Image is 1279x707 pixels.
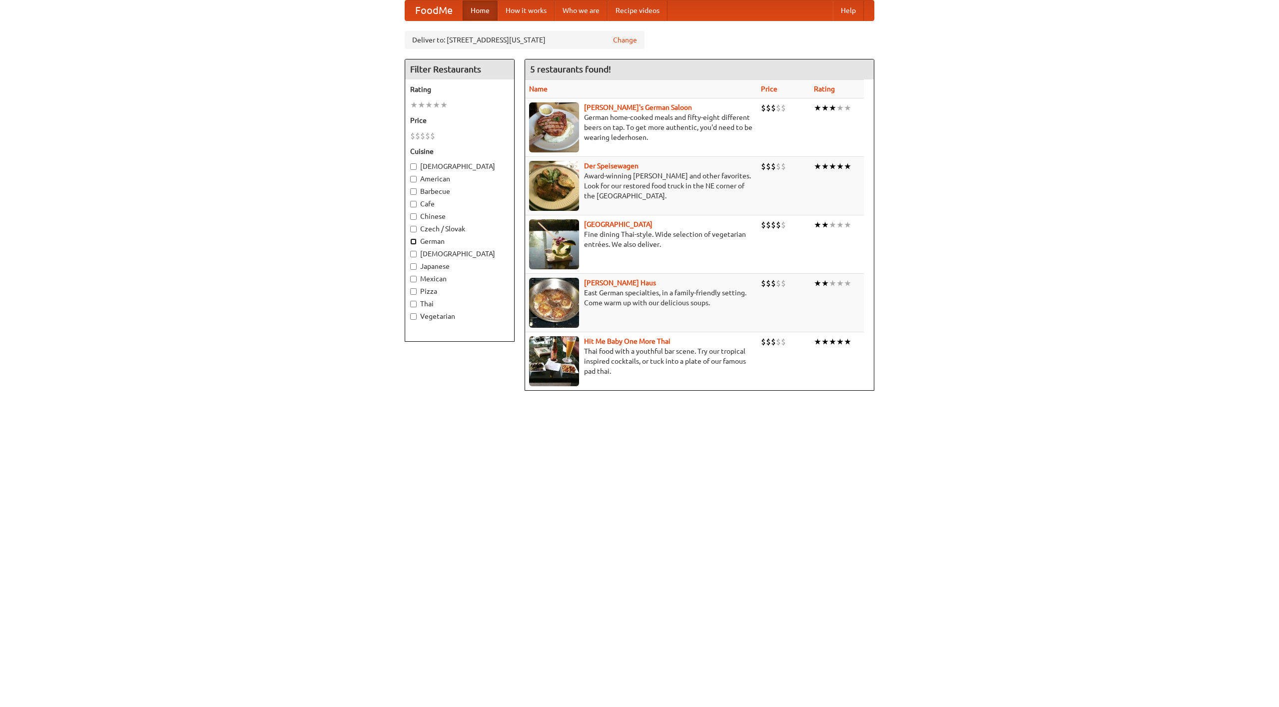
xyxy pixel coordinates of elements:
label: Mexican [410,274,509,284]
li: $ [415,130,420,141]
input: American [410,176,417,182]
a: How it works [498,0,555,20]
h4: Filter Restaurants [405,59,514,79]
input: Barbecue [410,188,417,195]
p: Award-winning [PERSON_NAME] and other favorites. Look for our restored food truck in the NE corne... [529,171,753,201]
img: speisewagen.jpg [529,161,579,211]
li: ★ [821,336,829,347]
li: ★ [829,336,836,347]
li: ★ [433,99,440,110]
li: $ [771,336,776,347]
li: $ [781,102,786,113]
input: [DEMOGRAPHIC_DATA] [410,251,417,257]
li: $ [781,278,786,289]
li: ★ [821,161,829,172]
li: ★ [814,161,821,172]
li: $ [430,130,435,141]
li: $ [771,161,776,172]
li: $ [776,278,781,289]
a: Change [613,35,637,45]
p: East German specialties, in a family-friendly setting. Come warm up with our delicious soups. [529,288,753,308]
a: Hit Me Baby One More Thai [584,337,670,345]
ng-pluralize: 5 restaurants found! [530,64,611,74]
label: Pizza [410,286,509,296]
li: ★ [829,102,836,113]
input: German [410,238,417,245]
a: [PERSON_NAME]'s German Saloon [584,103,692,111]
a: FoodMe [405,0,463,20]
li: $ [776,102,781,113]
a: Recipe videos [608,0,667,20]
li: $ [766,102,771,113]
label: Thai [410,299,509,309]
li: ★ [821,278,829,289]
a: Der Speisewagen [584,162,639,170]
li: $ [766,161,771,172]
li: ★ [821,102,829,113]
li: $ [781,219,786,230]
input: Vegetarian [410,313,417,320]
a: [PERSON_NAME] Haus [584,279,656,287]
img: babythai.jpg [529,336,579,386]
li: $ [766,219,771,230]
label: Japanese [410,261,509,271]
li: ★ [410,99,418,110]
li: ★ [836,278,844,289]
img: kohlhaus.jpg [529,278,579,328]
p: Fine dining Thai-style. Wide selection of vegetarian entrées. We also deliver. [529,229,753,249]
a: Help [833,0,864,20]
input: Pizza [410,288,417,295]
li: $ [771,278,776,289]
li: ★ [425,99,433,110]
li: $ [410,130,415,141]
li: $ [776,161,781,172]
li: ★ [844,336,851,347]
li: ★ [836,161,844,172]
li: ★ [821,219,829,230]
li: ★ [844,278,851,289]
label: Cafe [410,199,509,209]
li: ★ [829,219,836,230]
li: ★ [814,278,821,289]
li: $ [761,336,766,347]
label: Chinese [410,211,509,221]
li: $ [761,219,766,230]
li: ★ [814,102,821,113]
label: [DEMOGRAPHIC_DATA] [410,161,509,171]
input: Japanese [410,263,417,270]
input: Chinese [410,213,417,220]
li: $ [766,278,771,289]
div: Deliver to: [STREET_ADDRESS][US_STATE] [405,31,644,49]
a: [GEOGRAPHIC_DATA] [584,220,652,228]
li: $ [771,219,776,230]
li: ★ [829,278,836,289]
input: Cafe [410,201,417,207]
li: ★ [829,161,836,172]
li: ★ [836,336,844,347]
img: esthers.jpg [529,102,579,152]
a: Home [463,0,498,20]
img: satay.jpg [529,219,579,269]
li: $ [776,336,781,347]
li: $ [761,161,766,172]
li: $ [781,161,786,172]
p: Thai food with a youthful bar scene. Try our tropical inspired cocktails, or tuck into a plate of... [529,346,753,376]
label: Barbecue [410,186,509,196]
label: Vegetarian [410,311,509,321]
label: [DEMOGRAPHIC_DATA] [410,249,509,259]
a: Price [761,85,777,93]
li: $ [761,278,766,289]
a: Name [529,85,548,93]
li: $ [781,336,786,347]
li: $ [420,130,425,141]
li: ★ [844,102,851,113]
li: ★ [844,219,851,230]
li: ★ [418,99,425,110]
li: ★ [814,336,821,347]
li: $ [766,336,771,347]
input: Thai [410,301,417,307]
